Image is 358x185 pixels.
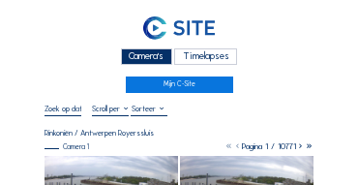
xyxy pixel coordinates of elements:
[45,104,81,113] input: Zoek op datum 󰅀
[121,48,172,65] div: Camera's
[174,48,237,65] div: Timelapses
[45,129,154,137] div: Rinkoniën / Antwerpen Royerssluis
[45,143,89,150] div: Camera 1
[126,77,233,93] a: Mijn C-Site
[45,15,313,46] a: C-SITE Logo
[143,16,215,41] img: C-SITE Logo
[242,141,296,151] span: Pagina 1 / 10771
